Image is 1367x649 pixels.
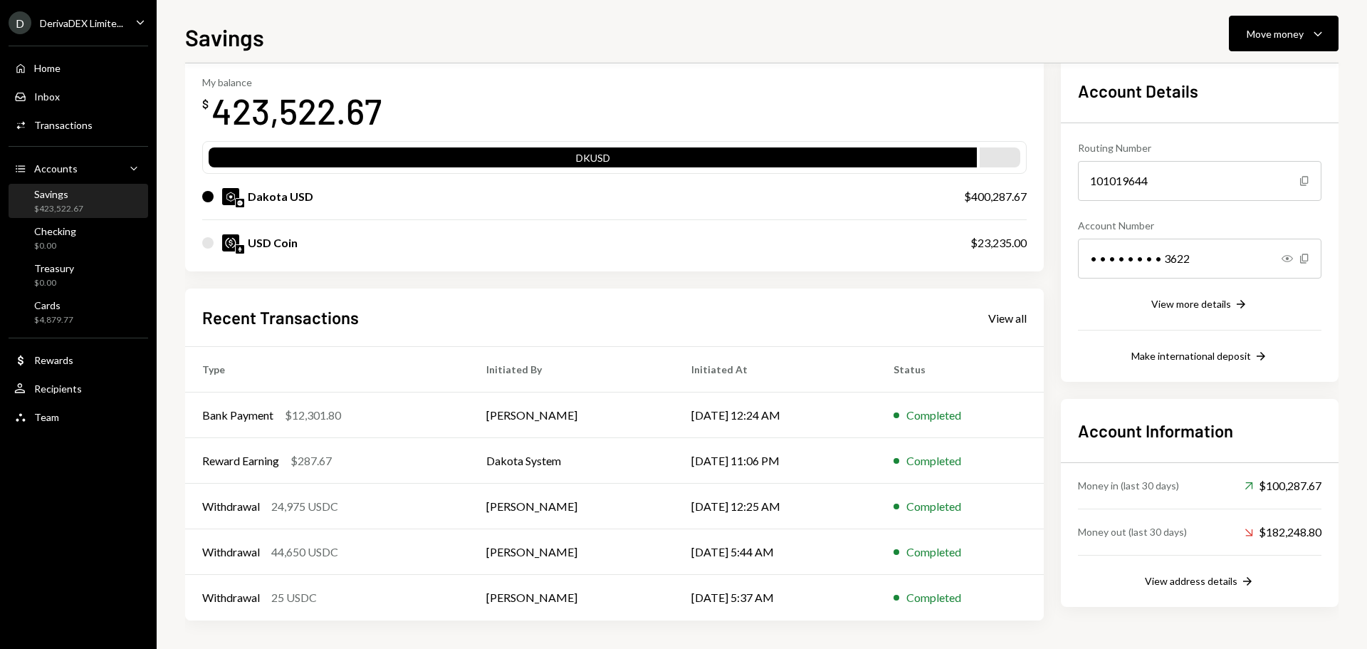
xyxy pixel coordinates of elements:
[1131,350,1251,362] div: Make international deposit
[34,277,74,289] div: $0.00
[1131,349,1268,365] button: Make international deposit
[9,404,148,430] a: Team
[290,452,332,469] div: $287.67
[1151,298,1231,310] div: View more details
[674,529,876,575] td: [DATE] 5:44 AM
[469,575,675,621] td: [PERSON_NAME]
[9,112,148,137] a: Transactions
[469,347,675,393] th: Initiated By
[1078,218,1321,233] div: Account Number
[469,393,675,438] td: [PERSON_NAME]
[906,452,961,469] div: Completed
[9,221,148,255] a: Checking$0.00
[9,295,148,329] a: Cards$4,879.77
[9,375,148,401] a: Recipients
[1078,419,1321,442] h2: Account Information
[1078,79,1321,103] h2: Account Details
[202,498,260,515] div: Withdrawal
[1078,239,1321,279] div: • • • • • • • • 3622
[209,150,977,170] div: DKUSD
[1078,478,1179,493] div: Money in (last 30 days)
[9,55,148,81] a: Home
[185,347,469,393] th: Type
[1247,26,1304,41] div: Move money
[34,203,83,215] div: $423,522.67
[9,155,148,181] a: Accounts
[202,97,209,111] div: $
[9,184,148,218] a: Savings$423,522.67
[674,393,876,438] td: [DATE] 12:24 AM
[1229,16,1339,51] button: Move money
[674,575,876,621] td: [DATE] 5:37 AM
[285,407,341,424] div: $12,301.80
[1245,524,1321,541] div: $182,248.80
[34,62,61,74] div: Home
[40,17,123,29] div: DerivaDEX Limite...
[34,240,76,252] div: $0.00
[34,299,73,311] div: Cards
[34,354,73,366] div: Rewards
[236,245,244,254] img: ethereum-mainnet
[202,306,359,329] h2: Recent Transactions
[34,411,59,423] div: Team
[674,347,876,393] th: Initiated At
[906,589,961,606] div: Completed
[876,347,1044,393] th: Status
[469,529,675,575] td: [PERSON_NAME]
[1078,161,1321,201] div: 101019644
[906,544,961,561] div: Completed
[271,544,338,561] div: 44,650 USDC
[1151,297,1248,313] button: View more details
[906,407,961,424] div: Completed
[469,484,675,529] td: [PERSON_NAME]
[248,234,298,251] div: USD Coin
[970,234,1027,251] div: $23,235.00
[34,119,93,131] div: Transactions
[202,407,273,424] div: Bank Payment
[271,589,317,606] div: 25 USDC
[34,162,78,175] div: Accounts
[202,589,260,606] div: Withdrawal
[1145,575,1237,587] div: View address details
[1245,477,1321,494] div: $100,287.67
[1078,524,1187,539] div: Money out (last 30 days)
[202,544,260,561] div: Withdrawal
[185,23,264,51] h1: Savings
[248,188,313,205] div: Dakota USD
[9,258,148,292] a: Treasury$0.00
[236,199,244,207] img: base-mainnet
[1078,140,1321,155] div: Routing Number
[674,484,876,529] td: [DATE] 12:25 AM
[222,188,239,205] img: DKUSD
[271,498,338,515] div: 24,975 USDC
[469,438,675,484] td: Dakota System
[34,188,83,200] div: Savings
[9,347,148,373] a: Rewards
[964,188,1027,205] div: $400,287.67
[674,438,876,484] td: [DATE] 11:06 PM
[202,76,382,88] div: My balance
[9,11,31,34] div: D
[906,498,961,515] div: Completed
[988,311,1027,326] div: View all
[34,383,82,395] div: Recipients
[34,90,60,103] div: Inbox
[34,225,76,237] div: Checking
[222,234,239,251] img: USDC
[9,83,148,109] a: Inbox
[34,262,74,274] div: Treasury
[34,314,73,326] div: $4,879.77
[211,88,382,133] div: 423,522.67
[988,310,1027,326] a: View all
[1145,574,1255,590] button: View address details
[202,452,279,469] div: Reward Earning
